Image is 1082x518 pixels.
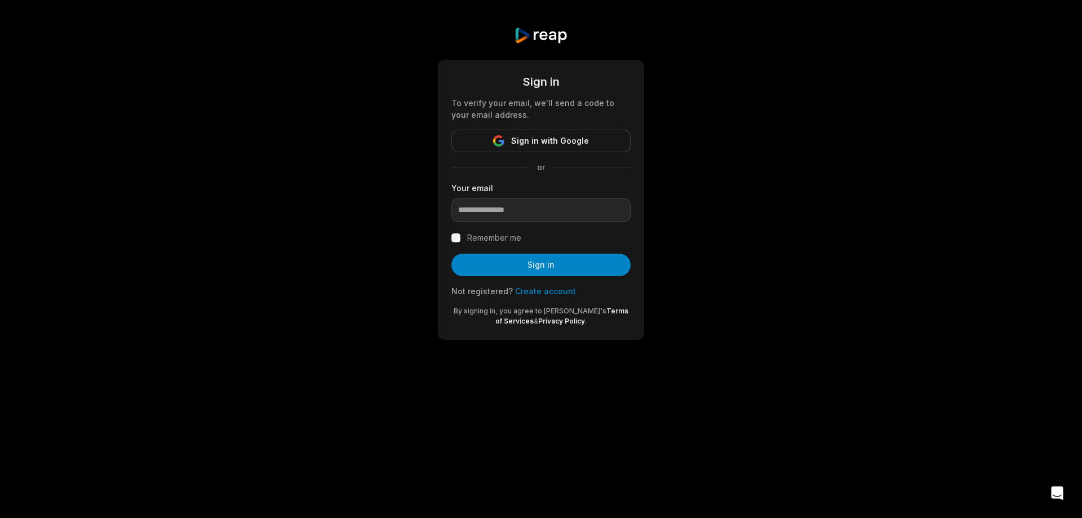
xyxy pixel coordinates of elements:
div: Sign in [451,73,631,90]
button: Sign in with Google [451,130,631,152]
a: Privacy Policy [538,317,585,325]
img: reap [514,27,567,44]
span: Not registered? [451,286,513,296]
button: Sign in [451,254,631,276]
span: By signing in, you agree to [PERSON_NAME]'s [454,307,606,315]
a: Create account [515,286,576,296]
a: Terms of Services [495,307,628,325]
label: Remember me [467,231,521,245]
span: Sign in with Google [511,134,589,148]
label: Your email [451,182,631,194]
span: or [528,161,554,173]
div: Open Intercom Messenger [1044,480,1071,507]
div: To verify your email, we'll send a code to your email address. [451,97,631,121]
span: & [534,317,538,325]
span: . [585,317,587,325]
